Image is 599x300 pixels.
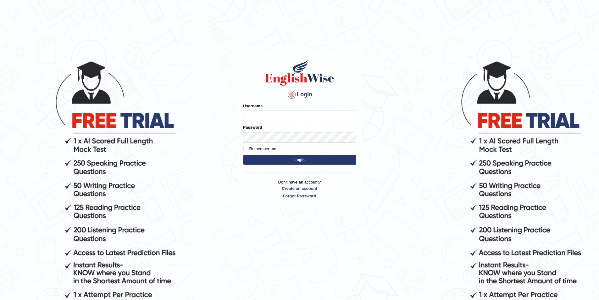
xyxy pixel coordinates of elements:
[243,179,356,199] p: Don't have an account?
[243,193,356,199] a: Forgot Password
[243,124,262,130] label: Password
[243,103,263,109] label: Username
[243,155,356,165] button: Login
[243,146,276,152] label: Remember me
[243,147,247,151] input: Remember me
[264,58,336,87] img: Logo of English Wise sign in for intelligent practice with AI
[243,185,356,191] a: Create an account
[243,90,356,100] h4: Login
